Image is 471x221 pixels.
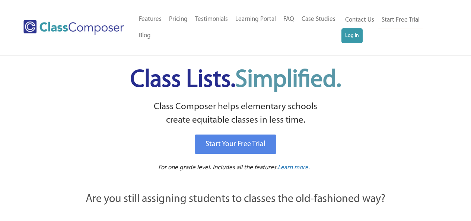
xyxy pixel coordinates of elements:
[232,11,280,28] a: Learning Portal
[278,163,310,173] a: Learn more.
[158,164,278,171] span: For one grade level. Includes all the features.
[195,135,276,154] a: Start Your Free Trial
[235,68,341,92] span: Simplified.
[206,141,265,148] span: Start Your Free Trial
[130,68,341,92] span: Class Lists.
[135,28,155,44] a: Blog
[280,11,298,28] a: FAQ
[23,20,124,35] img: Class Composer
[46,191,426,208] p: Are you still assigning students to classes the old-fashioned way?
[135,11,165,28] a: Features
[341,12,378,28] a: Contact Us
[45,100,427,127] p: Class Composer helps elementary schools create equitable classes in less time.
[378,12,423,29] a: Start Free Trial
[298,11,339,28] a: Case Studies
[341,28,363,43] a: Log In
[191,11,232,28] a: Testimonials
[135,11,341,44] nav: Header Menu
[278,164,310,171] span: Learn more.
[341,12,442,43] nav: Header Menu
[165,11,191,28] a: Pricing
